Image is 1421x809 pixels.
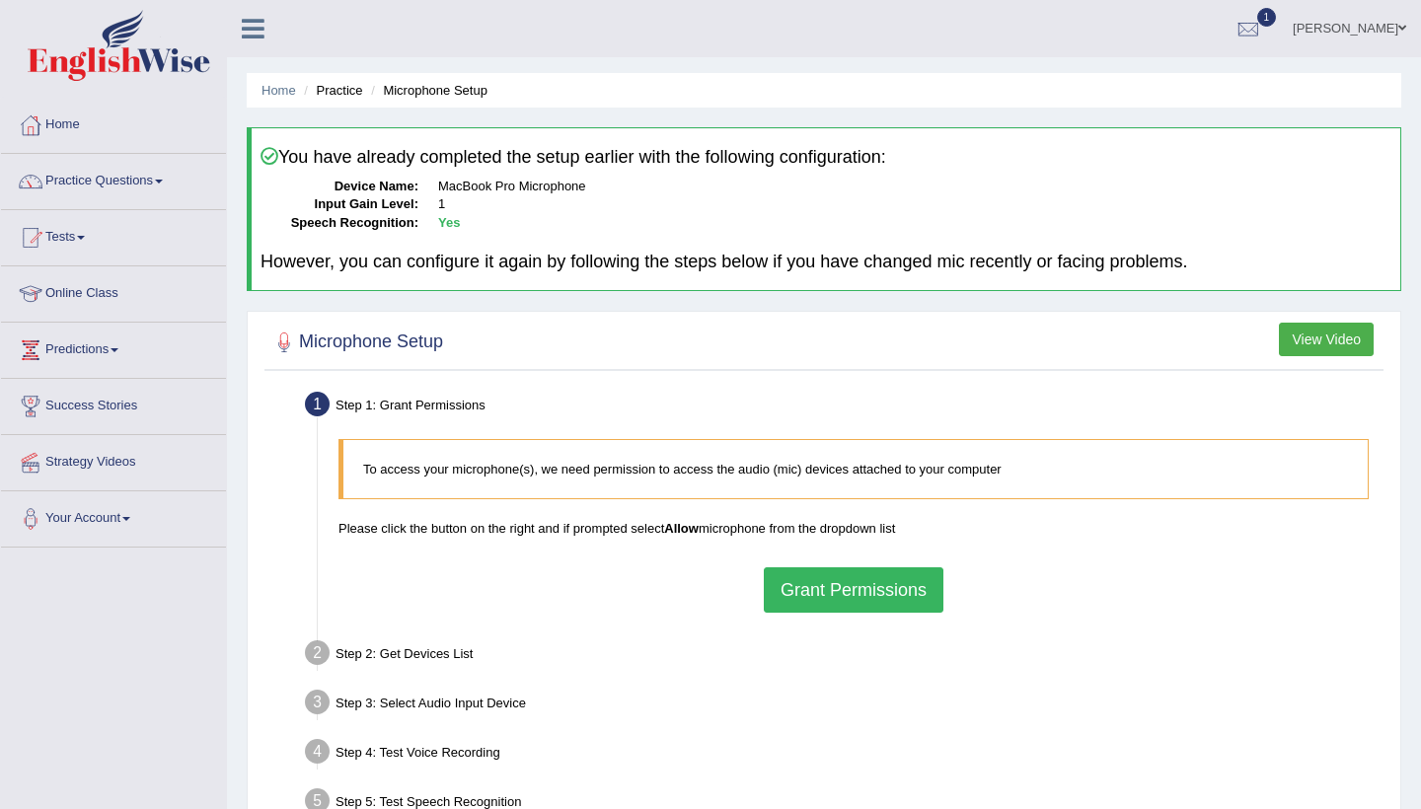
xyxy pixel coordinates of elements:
[296,634,1391,678] div: Step 2: Get Devices List
[261,214,418,233] dt: Speech Recognition:
[338,519,1369,538] p: Please click the button on the right and if prompted select microphone from the dropdown list
[296,733,1391,776] div: Step 4: Test Voice Recording
[261,147,1391,168] h4: You have already completed the setup earlier with the following configuration:
[764,567,943,613] button: Grant Permissions
[1,98,226,147] a: Home
[438,195,1391,214] dd: 1
[1,266,226,316] a: Online Class
[296,684,1391,727] div: Step 3: Select Audio Input Device
[438,215,460,230] b: Yes
[261,195,418,214] dt: Input Gain Level:
[1,323,226,372] a: Predictions
[438,178,1391,196] dd: MacBook Pro Microphone
[269,328,443,357] h2: Microphone Setup
[363,460,1348,478] p: To access your microphone(s), we need permission to access the audio (mic) devices attached to yo...
[1257,8,1277,27] span: 1
[1,491,226,541] a: Your Account
[261,253,1391,272] h4: However, you can configure it again by following the steps below if you have changed mic recently...
[296,386,1391,429] div: Step 1: Grant Permissions
[1279,323,1374,356] button: View Video
[664,521,699,536] b: Allow
[1,379,226,428] a: Success Stories
[1,435,226,484] a: Strategy Videos
[1,154,226,203] a: Practice Questions
[1,210,226,259] a: Tests
[366,81,487,100] li: Microphone Setup
[262,83,296,98] a: Home
[299,81,362,100] li: Practice
[261,178,418,196] dt: Device Name:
